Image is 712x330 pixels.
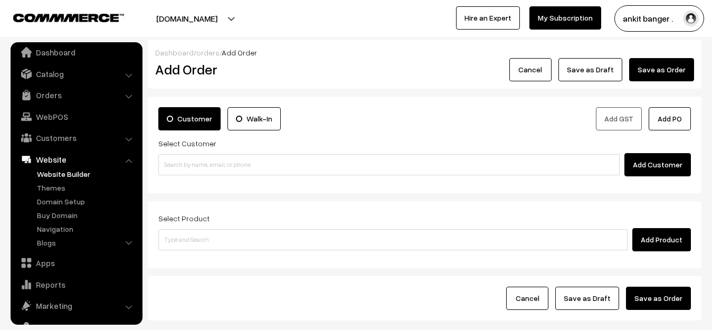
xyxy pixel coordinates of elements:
button: Cancel [506,287,548,310]
img: COMMMERCE [13,14,124,22]
label: Select Product [158,213,210,224]
a: Marketing [13,296,139,315]
div: / / [155,47,694,58]
button: Add Product [632,228,691,251]
a: Blogs [34,237,139,248]
input: Type and Search [158,229,628,250]
label: Walk-In [227,107,281,130]
label: Customer [158,107,221,130]
a: WebPOS [13,107,139,126]
a: Website [13,150,139,169]
button: Add Customer [624,153,691,176]
h2: Add Order [155,61,324,78]
a: Themes [34,182,139,193]
a: Buy Domain [34,210,139,221]
a: Catalog [13,64,139,83]
a: Dashboard [13,43,139,62]
a: Customers [13,128,139,147]
a: Orders [13,86,139,105]
a: My Subscription [529,6,601,30]
a: Hire an Expert [456,6,520,30]
a: Reports [13,275,139,294]
img: user [683,11,699,26]
button: Save as Draft [555,287,619,310]
a: Dashboard [155,48,194,57]
button: [DOMAIN_NAME] [119,5,254,32]
a: Navigation [34,223,139,234]
button: Save as Order [626,287,691,310]
a: Apps [13,253,139,272]
button: Cancel [509,58,552,81]
span: Add Order [222,48,257,57]
a: orders [196,48,220,57]
a: COMMMERCE [13,11,106,23]
a: Website Builder [34,168,139,180]
a: Domain Setup [34,196,139,207]
input: Search by name, email, or phone [158,154,620,175]
label: Select Customer [158,138,216,149]
button: Save as Order [629,58,694,81]
button: Add GST [596,107,642,130]
button: ankit banger . [614,5,704,32]
button: Add PO [649,107,691,130]
button: Save as Draft [558,58,622,81]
